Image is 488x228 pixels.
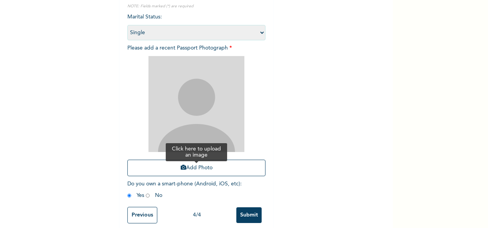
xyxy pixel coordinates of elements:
[236,207,262,223] input: Submit
[127,14,265,35] span: Marital Status :
[127,3,265,9] p: NOTE: Fields marked (*) are required
[127,45,265,180] span: Please add a recent Passport Photograph
[127,181,242,198] span: Do you own a smart-phone (Android, iOS, etc) : Yes No
[127,160,265,176] button: Add Photo
[127,207,157,223] input: Previous
[157,211,236,219] div: 4 / 4
[148,56,244,152] img: Crop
